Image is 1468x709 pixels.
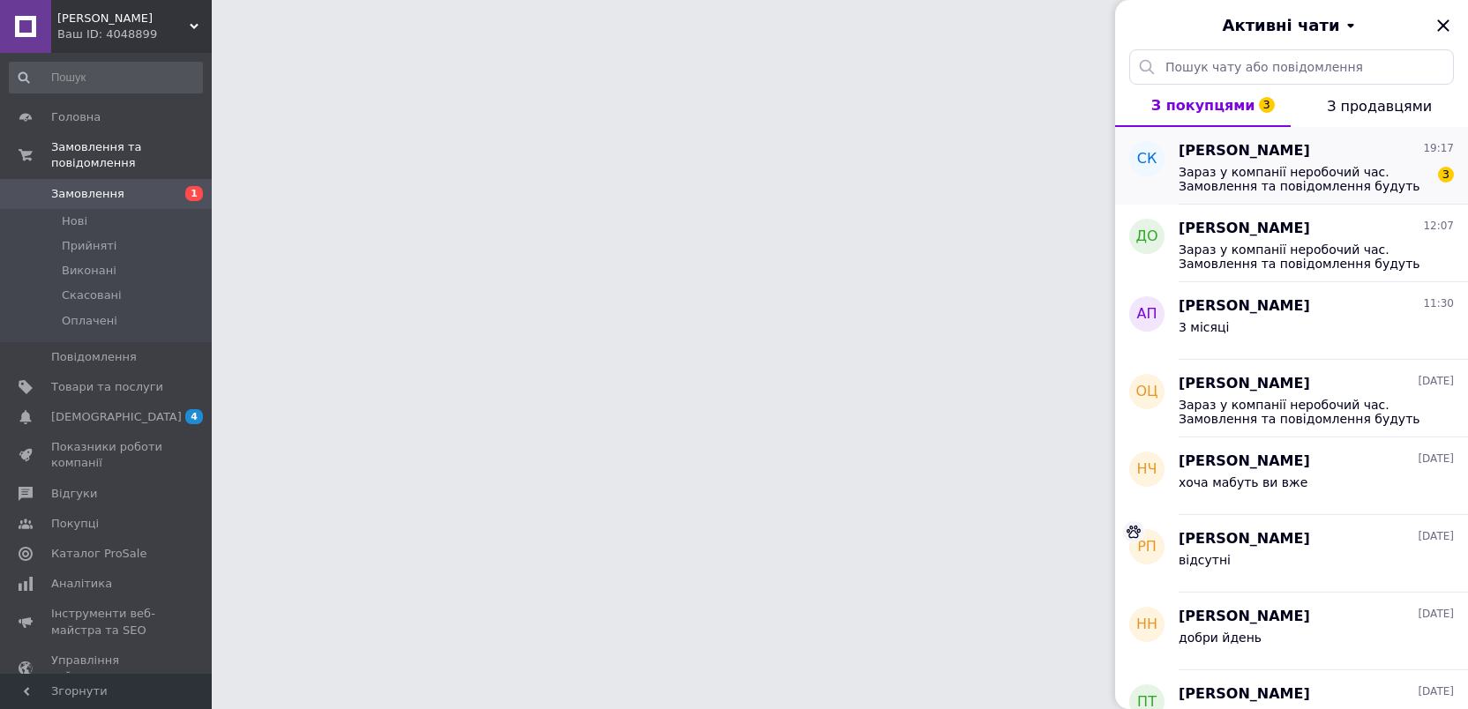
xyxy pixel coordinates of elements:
[1115,282,1468,360] button: АП[PERSON_NAME]11:303 місяці
[1179,631,1262,645] span: добри йдень
[51,546,146,562] span: Каталог ProSale
[51,109,101,125] span: Головна
[1418,452,1454,466] span: [DATE]
[62,313,117,329] span: Оплачені
[62,213,87,229] span: Нові
[51,139,212,171] span: Замовлення та повідомлення
[1165,14,1419,37] button: Активні чати
[1136,615,1157,635] span: НН
[1418,529,1454,544] span: [DATE]
[51,379,163,395] span: Товари та послуги
[1179,243,1429,271] span: Зараз у компанії неробочий час. Замовлення та повідомлення будуть оброблені з 10:00 найближчого р...
[1433,15,1454,36] button: Закрити
[1222,14,1339,37] span: Активні чати
[62,238,116,254] span: Прийняті
[1423,296,1454,311] span: 11:30
[1137,149,1157,169] span: СК
[1115,127,1468,205] button: СК[PERSON_NAME]19:17Зараз у компанії неробочий час. Замовлення та повідомлення будуть оброблені з...
[1137,459,1157,480] span: НЧ
[1327,98,1432,115] span: З продавцями
[185,186,203,201] span: 1
[1129,49,1454,85] input: Пошук чату або повідомлення
[1418,374,1454,389] span: [DATE]
[1135,227,1157,247] span: ДО
[1259,97,1275,113] span: 3
[1115,85,1291,127] button: З покупцями3
[1137,304,1157,325] span: АП
[51,576,112,592] span: Аналітика
[1179,475,1307,489] span: хоча мабуть ви вже
[51,409,182,425] span: [DEMOGRAPHIC_DATA]
[1423,141,1454,156] span: 19:17
[62,287,122,303] span: Скасовані
[185,409,203,424] span: 4
[51,349,137,365] span: Повідомлення
[62,263,116,279] span: Виконані
[1179,219,1310,239] span: [PERSON_NAME]
[51,186,124,202] span: Замовлення
[1179,374,1310,394] span: [PERSON_NAME]
[1291,85,1468,127] button: З продавцями
[1438,167,1454,183] span: 3
[51,653,163,684] span: Управління сайтом
[1423,219,1454,234] span: 12:07
[9,62,203,93] input: Пошук
[1179,141,1310,161] span: [PERSON_NAME]
[1418,684,1454,699] span: [DATE]
[51,486,97,502] span: Відгуки
[1179,452,1310,472] span: [PERSON_NAME]
[51,516,99,532] span: Покупці
[1179,553,1231,567] span: відсутні
[1115,593,1468,670] button: НН[PERSON_NAME][DATE]добри йдень
[1135,382,1157,402] span: ОЦ
[1179,529,1310,549] span: [PERSON_NAME]
[1179,607,1310,627] span: [PERSON_NAME]
[1179,398,1429,426] span: Зараз у компанії неробочий час. Замовлення та повідомлення будуть оброблені з 10:00 найближчого р...
[51,439,163,471] span: Показники роботи компанії
[1137,537,1157,557] span: РП
[1115,205,1468,282] button: ДО[PERSON_NAME]12:07Зараз у компанії неробочий час. Замовлення та повідомлення будуть оброблені з...
[57,26,212,42] div: Ваш ID: 4048899
[1179,165,1429,193] span: Зараз у компанії неробочий час. Замовлення та повідомлення будуть оброблені з 10:00 найближчого р...
[51,606,163,638] span: Інструменти веб-майстра та SEO
[1115,437,1468,515] button: НЧ[PERSON_NAME][DATE]хоча мабуть ви вже
[1115,360,1468,437] button: ОЦ[PERSON_NAME][DATE]Зараз у компанії неробочий час. Замовлення та повідомлення будуть оброблені ...
[1115,515,1468,593] button: РП[PERSON_NAME][DATE]відсутні
[57,11,190,26] span: Akira
[1151,97,1255,114] span: З покупцями
[1418,607,1454,622] span: [DATE]
[1179,320,1229,334] span: 3 місяці
[1179,296,1310,317] span: [PERSON_NAME]
[1179,684,1310,705] span: [PERSON_NAME]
